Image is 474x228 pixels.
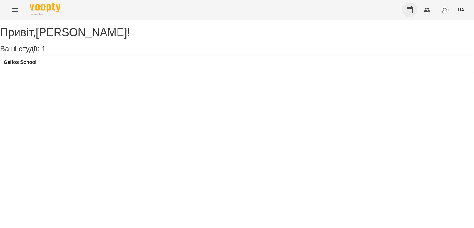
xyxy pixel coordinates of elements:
[7,2,22,17] button: Menu
[41,44,45,53] span: 1
[30,13,60,17] span: For Business
[440,6,449,14] img: avatar_s.png
[4,60,37,65] a: Gelios School
[455,4,467,15] button: UA
[458,6,464,13] span: UA
[30,3,60,12] img: Voopty Logo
